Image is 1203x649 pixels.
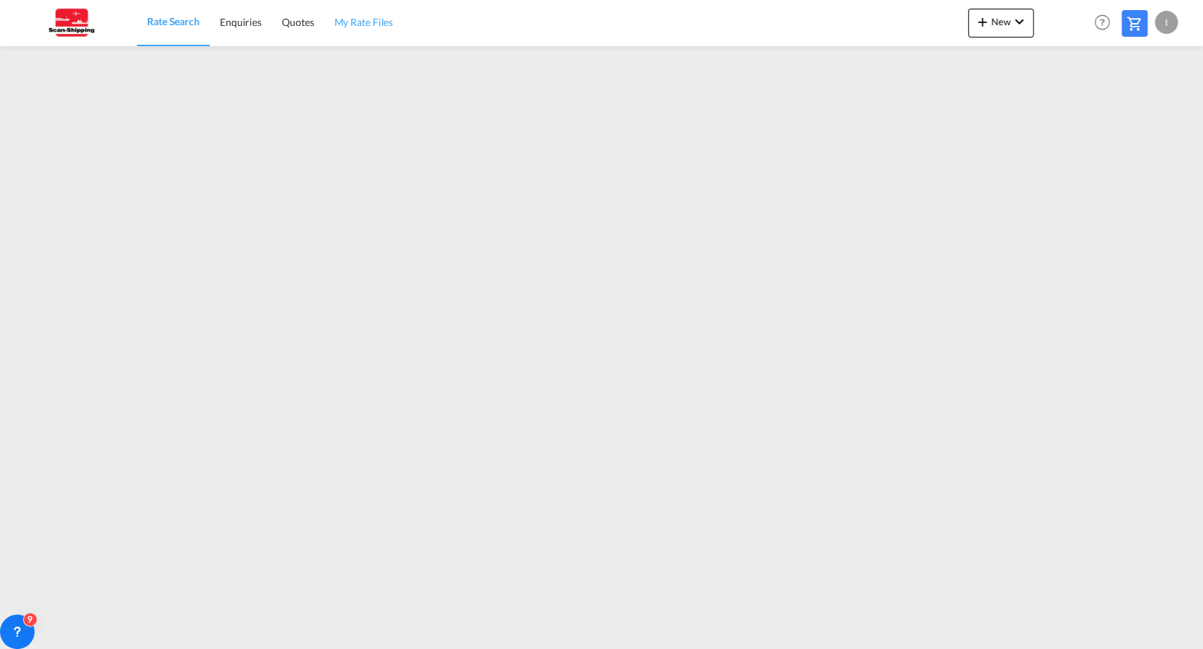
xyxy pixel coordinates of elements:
[1155,11,1178,34] div: I
[220,16,262,28] span: Enquiries
[282,16,314,28] span: Quotes
[22,6,119,39] img: 123b615026f311ee80dabbd30bc9e10f.jpg
[1090,10,1122,36] div: Help
[1011,13,1028,30] md-icon: icon-chevron-down
[334,16,393,28] span: My Rate Files
[974,13,991,30] md-icon: icon-plus 400-fg
[974,16,1028,27] span: New
[147,15,200,27] span: Rate Search
[1090,10,1114,35] span: Help
[968,9,1034,37] button: icon-plus 400-fgNewicon-chevron-down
